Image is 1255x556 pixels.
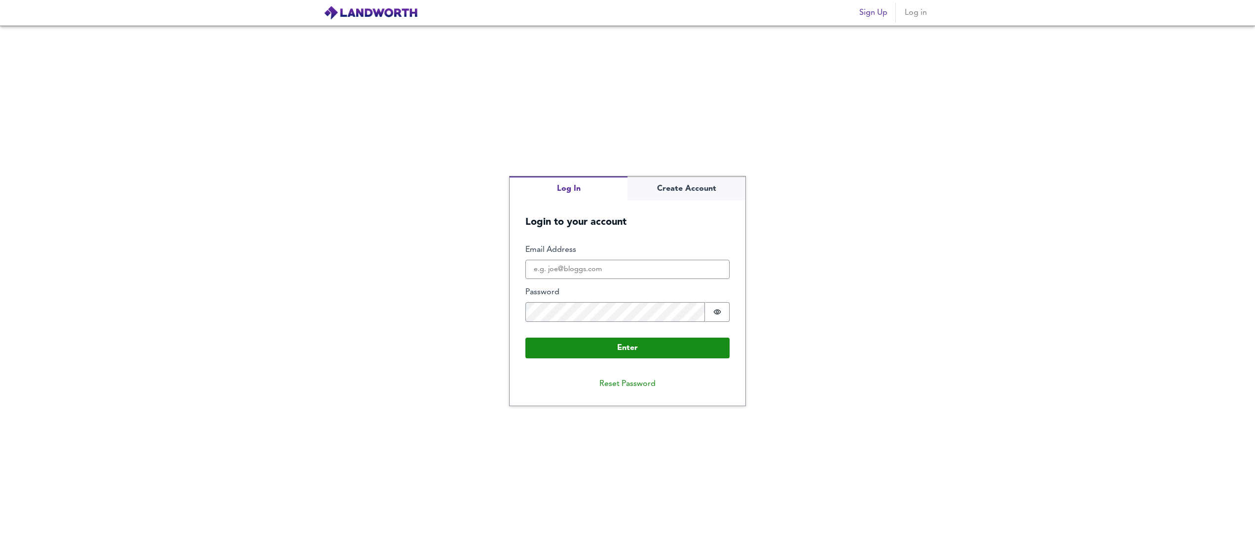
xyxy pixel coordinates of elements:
button: Create Account [627,176,745,201]
input: e.g. joe@bloggs.com [525,260,730,279]
span: Sign Up [859,6,887,20]
button: Enter [525,338,730,358]
label: Email Address [525,244,730,256]
label: Password [525,287,730,298]
button: Reset Password [591,374,664,394]
img: logo [324,5,418,20]
button: Log in [900,3,931,23]
h5: Login to your account [510,201,745,229]
span: Log in [904,6,927,20]
button: Log In [510,176,627,201]
button: Show password [705,302,730,322]
button: Sign Up [855,3,891,23]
